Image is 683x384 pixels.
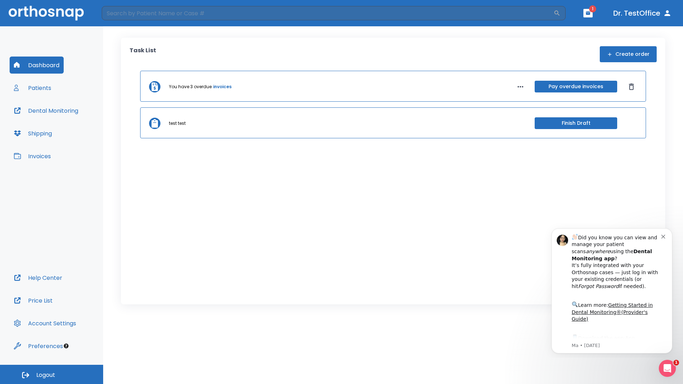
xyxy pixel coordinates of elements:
[535,117,617,129] button: Finish Draft
[213,84,232,90] a: invoices
[169,120,186,127] p: test test
[63,343,69,349] div: Tooltip anchor
[10,57,64,74] button: Dashboard
[36,371,55,379] span: Logout
[10,102,83,119] button: Dental Monitoring
[10,79,55,96] button: Patients
[600,46,657,62] button: Create order
[31,113,94,126] a: App Store
[626,81,637,92] button: Dismiss
[10,269,67,286] button: Help Center
[659,360,676,377] iframe: Intercom live chat
[10,315,80,332] button: Account Settings
[10,148,55,165] button: Invoices
[10,292,57,309] button: Price List
[10,125,56,142] button: Shipping
[31,121,121,127] p: Message from Ma, sent 4w ago
[541,222,683,358] iframe: Intercom notifications message
[589,5,596,12] span: 1
[169,84,212,90] p: You have 3 overdue
[102,6,554,20] input: Search by Patient Name or Case #
[9,6,84,20] img: Orthosnap
[10,337,67,354] button: Preferences
[610,7,674,20] button: Dr. TestOffice
[31,112,121,148] div: Download the app: | ​ Let us know if you need help getting started!
[121,11,126,17] button: Dismiss notification
[673,360,679,366] span: 1
[535,81,617,92] button: Pay overdue invoices
[129,46,156,62] p: Task List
